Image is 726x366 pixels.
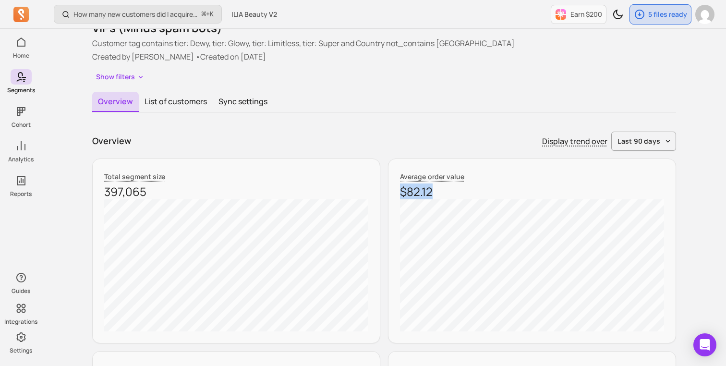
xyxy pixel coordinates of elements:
p: Customer tag contains tier: Dewy, tier: Glowy, tier: Limitless, tier: Super and Country not_conta... [92,37,676,49]
p: Guides [12,287,30,295]
kbd: K [210,11,214,18]
p: Analytics [8,156,34,163]
p: Integrations [4,318,37,326]
kbd: ⌘ [201,9,206,21]
button: Toggle dark mode [608,5,628,24]
p: $82.12 [400,184,664,199]
span: + [202,9,214,19]
button: How many new customers did I acquire this period?⌘+K [54,5,222,24]
p: How many new customers did I acquire this period? [73,10,198,19]
button: Show filters [92,70,148,84]
p: Segments [7,86,35,94]
p: 397,065 [104,184,368,199]
span: Average order value [400,172,464,181]
p: Home [13,52,29,60]
button: Earn $200 [551,5,606,24]
button: Guides [11,268,32,297]
span: ILIA Beauty V2 [231,10,277,19]
button: Overview [92,92,139,112]
img: avatar [695,5,714,24]
span: last 90 days [617,136,660,146]
p: 5 files ready [648,10,687,19]
canvas: chart [400,199,664,331]
canvas: chart [104,199,368,331]
button: Sync settings [213,92,273,111]
span: Total segment size [104,172,165,181]
p: Created by [PERSON_NAME] • Created on [DATE] [92,51,676,62]
p: Overview [92,134,131,147]
p: Cohort [12,121,31,129]
button: ILIA Beauty V2 [226,6,283,23]
p: Reports [10,190,32,198]
button: last 90 days [611,132,676,151]
button: 5 files ready [629,4,691,24]
p: Display trend over [542,135,607,147]
p: Earn $200 [570,10,602,19]
div: Open Intercom Messenger [693,333,716,356]
button: List of customers [139,92,213,111]
p: Settings [10,347,32,354]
